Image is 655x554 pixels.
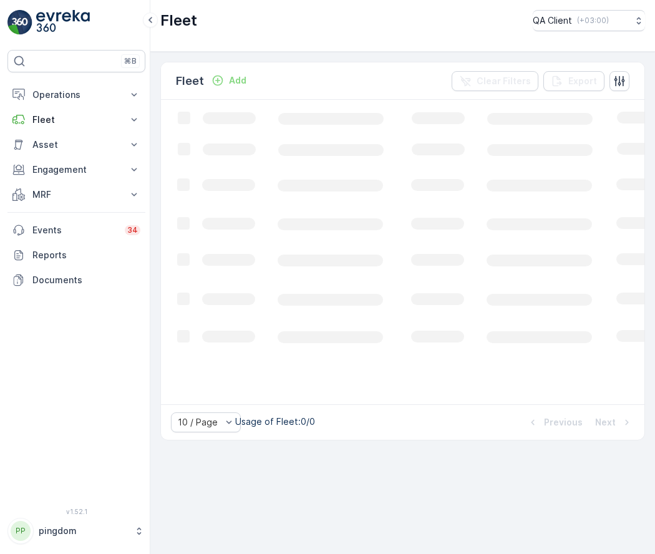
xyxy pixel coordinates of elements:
[533,14,572,27] p: QA Client
[7,107,145,132] button: Fleet
[7,268,145,293] a: Documents
[32,249,140,261] p: Reports
[7,10,32,35] img: logo
[7,243,145,268] a: Reports
[7,157,145,182] button: Engagement
[595,416,616,429] p: Next
[39,525,128,537] p: pingdom
[7,182,145,207] button: MRF
[32,224,117,236] p: Events
[36,10,90,35] img: logo_light-DOdMpM7g.png
[206,73,251,88] button: Add
[7,508,145,515] span: v 1.52.1
[32,138,120,151] p: Asset
[11,521,31,541] div: PP
[32,163,120,176] p: Engagement
[594,415,634,430] button: Next
[525,415,584,430] button: Previous
[32,114,120,126] p: Fleet
[543,71,604,91] button: Export
[160,11,197,31] p: Fleet
[477,75,531,87] p: Clear Filters
[176,72,204,90] p: Fleet
[577,16,609,26] p: ( +03:00 )
[7,218,145,243] a: Events34
[32,188,120,201] p: MRF
[544,416,583,429] p: Previous
[7,82,145,107] button: Operations
[235,415,315,428] p: Usage of Fleet : 0/0
[127,225,138,235] p: 34
[452,71,538,91] button: Clear Filters
[32,89,120,101] p: Operations
[229,74,246,87] p: Add
[7,518,145,544] button: PPpingdom
[32,274,140,286] p: Documents
[568,75,597,87] p: Export
[7,132,145,157] button: Asset
[533,10,645,31] button: QA Client(+03:00)
[124,56,137,66] p: ⌘B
